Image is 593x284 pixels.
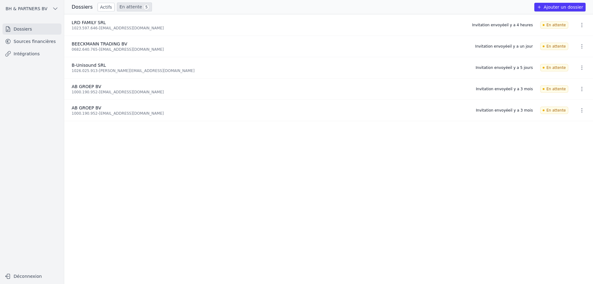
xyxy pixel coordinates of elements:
span: B-Unisound SRL [72,63,106,68]
span: En attente [540,85,568,93]
span: LRD FAMILY SRL [72,20,106,25]
span: AB GROEP BV [72,84,101,89]
span: AB GROEP BV [72,105,101,110]
div: 1000.190.952 - [EMAIL_ADDRESS][DOMAIN_NAME] [72,90,469,95]
span: BEECKMANN TRADING BV [72,41,127,46]
div: 1023.597.646 - [EMAIL_ADDRESS][DOMAIN_NAME] [72,26,465,31]
h3: Dossiers [72,3,93,11]
div: 0682.640.765 - [EMAIL_ADDRESS][DOMAIN_NAME] [72,47,468,52]
div: Invitation envoyée il y a 5 jours [476,65,533,70]
span: En attente [540,43,568,50]
button: BH & PARTNERS BV [2,4,61,14]
a: Sources financières [2,36,61,47]
span: 5 [143,4,149,10]
span: En attente [540,21,568,29]
button: Ajouter un dossier [534,3,586,11]
div: Invitation envoyée il y a 3 mois [476,108,533,113]
button: Déconnexion [2,271,61,281]
span: En attente [540,64,568,71]
div: Invitation envoyée il y a 4 heures [472,23,533,28]
div: Invitation envoyée il y a un jour [475,44,533,49]
span: En attente [540,107,568,114]
a: Intégrations [2,48,61,59]
a: Actifs [98,3,115,11]
a: Dossiers [2,23,61,35]
span: BH & PARTNERS BV [6,6,47,12]
div: 1000.190.952 - [EMAIL_ADDRESS][DOMAIN_NAME] [72,111,469,116]
div: 1026.025.913 - [PERSON_NAME][EMAIL_ADDRESS][DOMAIN_NAME] [72,68,468,73]
div: Invitation envoyée il y a 3 mois [476,87,533,91]
a: En attente 5 [117,2,152,11]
